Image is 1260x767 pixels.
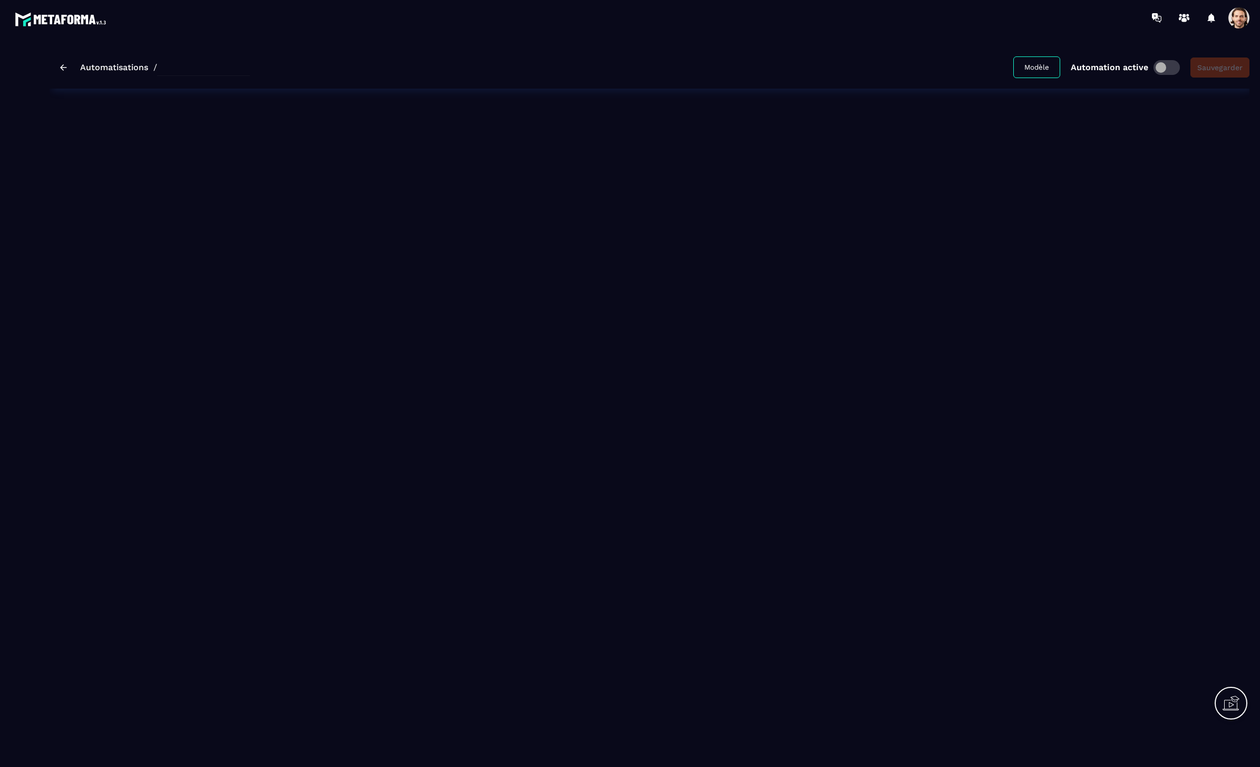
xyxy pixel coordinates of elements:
[1071,62,1148,72] p: Automation active
[80,62,148,72] a: Automatisations
[60,64,67,71] img: arrow
[153,62,157,72] span: /
[15,9,110,29] img: logo
[1013,56,1060,78] button: Modèle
